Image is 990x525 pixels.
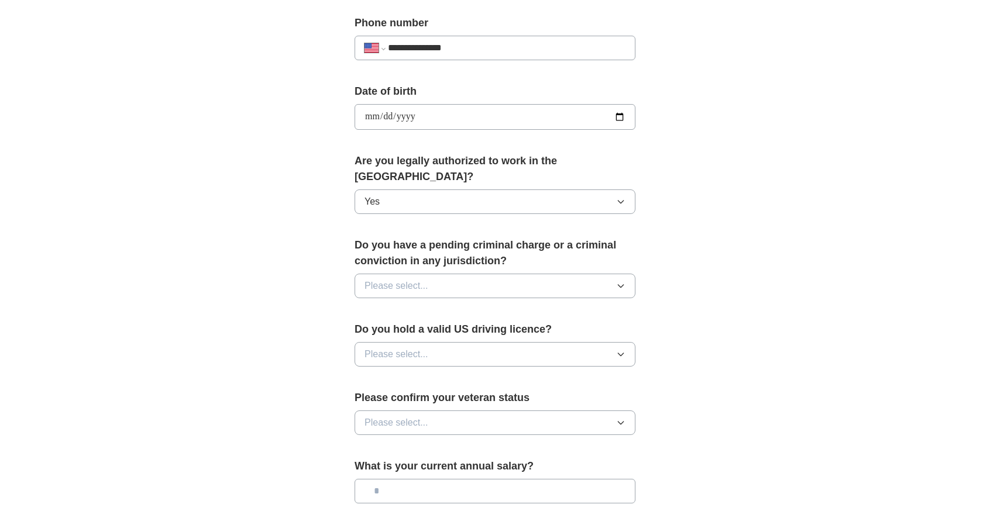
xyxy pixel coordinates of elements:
[355,189,635,214] button: Yes
[355,153,635,185] label: Are you legally authorized to work in the [GEOGRAPHIC_DATA]?
[355,390,635,406] label: Please confirm your veteran status
[355,410,635,435] button: Please select...
[365,279,428,293] span: Please select...
[355,15,635,31] label: Phone number
[355,342,635,367] button: Please select...
[355,237,635,269] label: Do you have a pending criminal charge or a criminal conviction in any jurisdiction?
[355,458,635,474] label: What is your current annual salary?
[365,195,380,209] span: Yes
[355,274,635,298] button: Please select...
[355,322,635,337] label: Do you hold a valid US driving licence?
[365,416,428,430] span: Please select...
[355,84,635,99] label: Date of birth
[365,347,428,361] span: Please select...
